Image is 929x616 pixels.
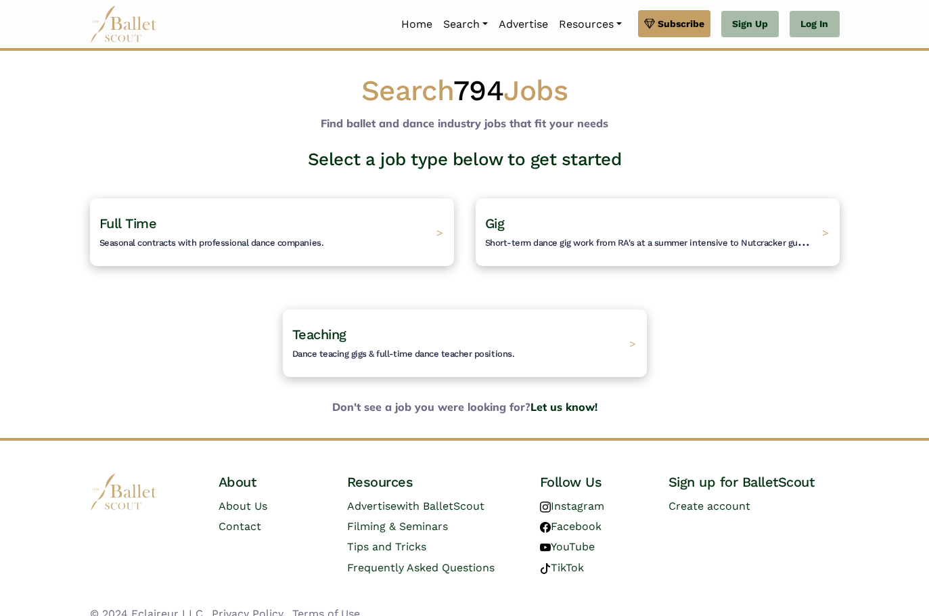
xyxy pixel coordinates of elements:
a: Sign Up [721,11,779,38]
span: Gig [485,215,505,232]
a: TikTok [540,561,584,574]
h1: Search Jobs [90,72,840,110]
h4: About [219,473,325,491]
img: instagram logo [540,502,551,512]
a: Tips and Tricks [347,540,426,553]
a: TeachingDance teacing gigs & full-time dance teacher positions. > [283,309,647,377]
b: Find ballet and dance industry jobs that fit your needs [321,116,608,130]
img: youtube logo [540,542,551,553]
a: Resources [553,10,627,39]
img: logo [90,473,158,510]
a: Contact [219,520,261,533]
a: Filming & Seminars [347,520,448,533]
span: Subscribe [658,16,704,31]
span: Full Time [99,215,157,232]
span: with BalletScout [396,500,484,512]
a: Advertisewith BalletScout [347,500,484,512]
a: About Us [219,500,267,512]
span: > [436,225,443,239]
span: > [629,336,636,350]
a: Search [438,10,493,39]
b: Don't see a job you were looking for? [79,399,851,416]
a: Create account [669,500,750,512]
a: Facebook [540,520,602,533]
a: Full TimeSeasonal contracts with professional dance companies. > [90,198,454,266]
a: Let us know! [530,400,597,414]
a: Home [396,10,438,39]
a: Log In [790,11,839,38]
a: Frequently Asked Questions [347,561,495,574]
img: gem.svg [644,16,655,31]
h4: Resources [347,473,518,491]
a: YouTube [540,540,595,553]
span: Dance teacing gigs & full-time dance teacher positions. [292,349,515,359]
a: Instagram [540,500,604,512]
img: tiktok logo [540,563,551,574]
h4: Sign up for BalletScout [669,473,840,491]
a: GigShort-term dance gig work from RA's at a summer intensive to Nutcracker guestings. > [476,198,840,266]
span: Short-term dance gig work from RA's at a summer intensive to Nutcracker guestings. [485,233,830,249]
h3: Select a job type below to get started [79,148,851,171]
img: facebook logo [540,522,551,533]
span: 794 [453,74,504,107]
a: Subscribe [638,10,710,37]
span: > [822,225,829,239]
span: Teaching [292,326,346,343]
a: Advertise [493,10,553,39]
span: Seasonal contracts with professional dance companies. [99,238,324,248]
h4: Follow Us [540,473,647,491]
